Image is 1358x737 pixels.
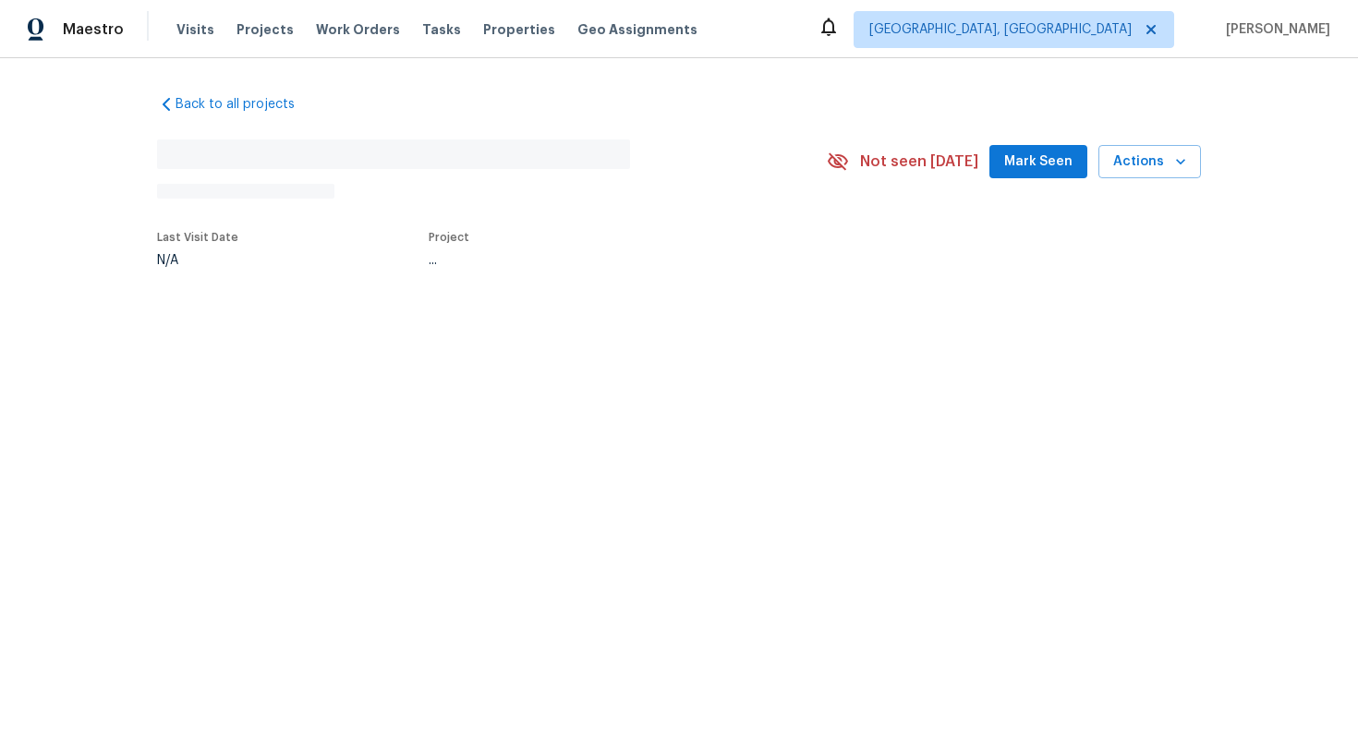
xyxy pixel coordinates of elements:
div: ... [429,254,783,267]
div: N/A [157,254,238,267]
a: Back to all projects [157,95,334,114]
span: Projects [236,20,294,39]
span: Properties [483,20,555,39]
span: Project [429,232,469,243]
span: Geo Assignments [577,20,697,39]
span: [GEOGRAPHIC_DATA], [GEOGRAPHIC_DATA] [869,20,1132,39]
span: Tasks [422,23,461,36]
span: Actions [1113,151,1186,174]
button: Actions [1098,145,1201,179]
span: [PERSON_NAME] [1219,20,1330,39]
span: Visits [176,20,214,39]
span: Last Visit Date [157,232,238,243]
span: Mark Seen [1004,151,1073,174]
span: Maestro [63,20,124,39]
span: Not seen [DATE] [860,152,978,171]
span: Work Orders [316,20,400,39]
button: Mark Seen [989,145,1087,179]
